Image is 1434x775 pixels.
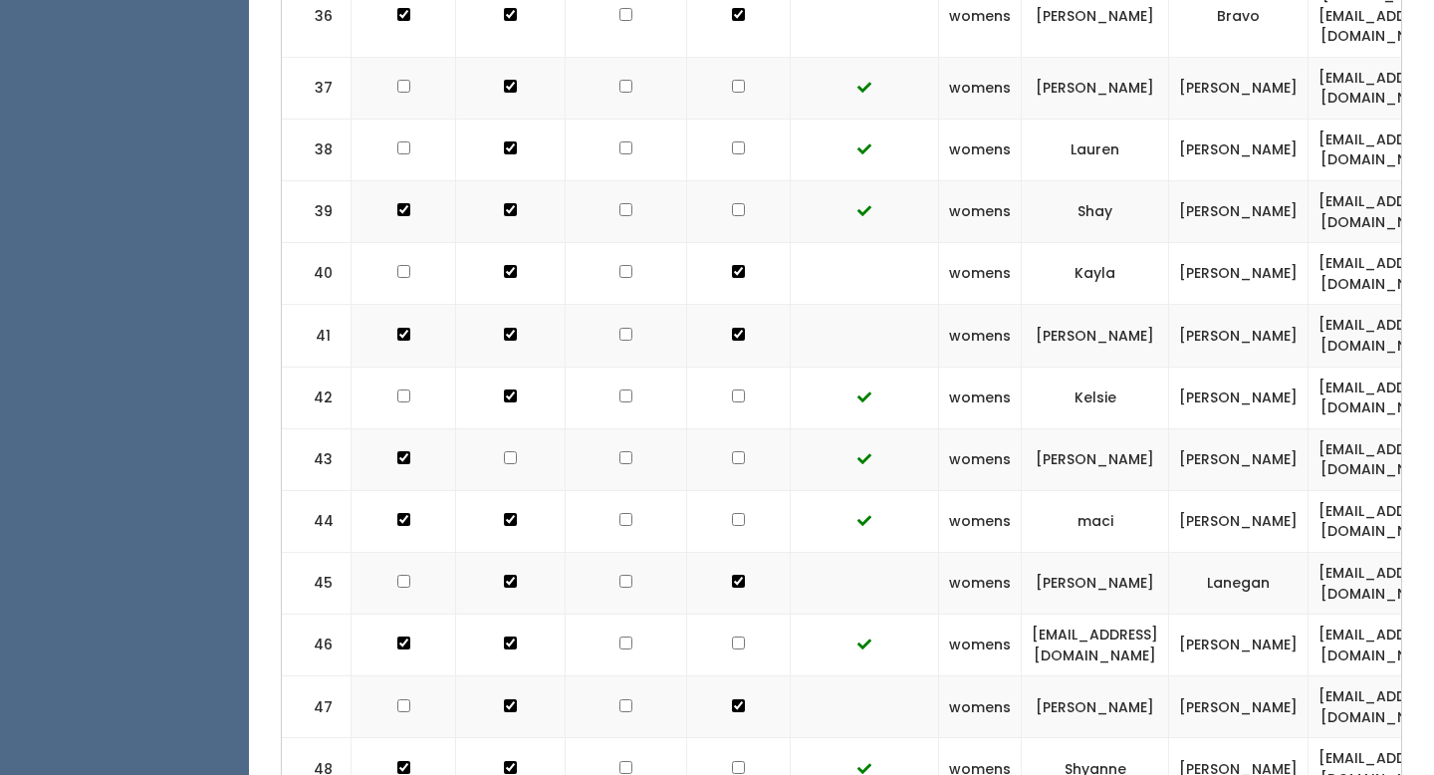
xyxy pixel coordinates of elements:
[282,57,352,119] td: 37
[282,119,352,180] td: 38
[1022,428,1169,490] td: [PERSON_NAME]
[282,428,352,490] td: 43
[282,552,352,614] td: 45
[939,428,1022,490] td: womens
[1169,676,1309,738] td: [PERSON_NAME]
[939,615,1022,676] td: womens
[1169,243,1309,305] td: [PERSON_NAME]
[1022,552,1169,614] td: [PERSON_NAME]
[1169,615,1309,676] td: [PERSON_NAME]
[1022,243,1169,305] td: Kayla
[282,615,352,676] td: 46
[282,676,352,738] td: 47
[939,367,1022,428] td: womens
[282,490,352,552] td: 44
[939,305,1022,367] td: womens
[1169,57,1309,119] td: [PERSON_NAME]
[282,367,352,428] td: 42
[282,305,352,367] td: 41
[939,243,1022,305] td: womens
[282,181,352,243] td: 39
[1169,490,1309,552] td: [PERSON_NAME]
[1022,57,1169,119] td: [PERSON_NAME]
[1022,119,1169,180] td: Lauren
[1022,490,1169,552] td: maci
[939,181,1022,243] td: womens
[1169,428,1309,490] td: [PERSON_NAME]
[939,676,1022,738] td: womens
[939,57,1022,119] td: womens
[1022,305,1169,367] td: [PERSON_NAME]
[1022,181,1169,243] td: Shay
[1169,181,1309,243] td: [PERSON_NAME]
[282,243,352,305] td: 40
[1022,676,1169,738] td: [PERSON_NAME]
[1169,119,1309,180] td: [PERSON_NAME]
[1169,305,1309,367] td: [PERSON_NAME]
[1169,367,1309,428] td: [PERSON_NAME]
[939,119,1022,180] td: womens
[1022,367,1169,428] td: Kelsie
[939,552,1022,614] td: womens
[1169,552,1309,614] td: Lanegan
[1022,615,1169,676] td: [EMAIL_ADDRESS][DOMAIN_NAME]
[939,490,1022,552] td: womens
